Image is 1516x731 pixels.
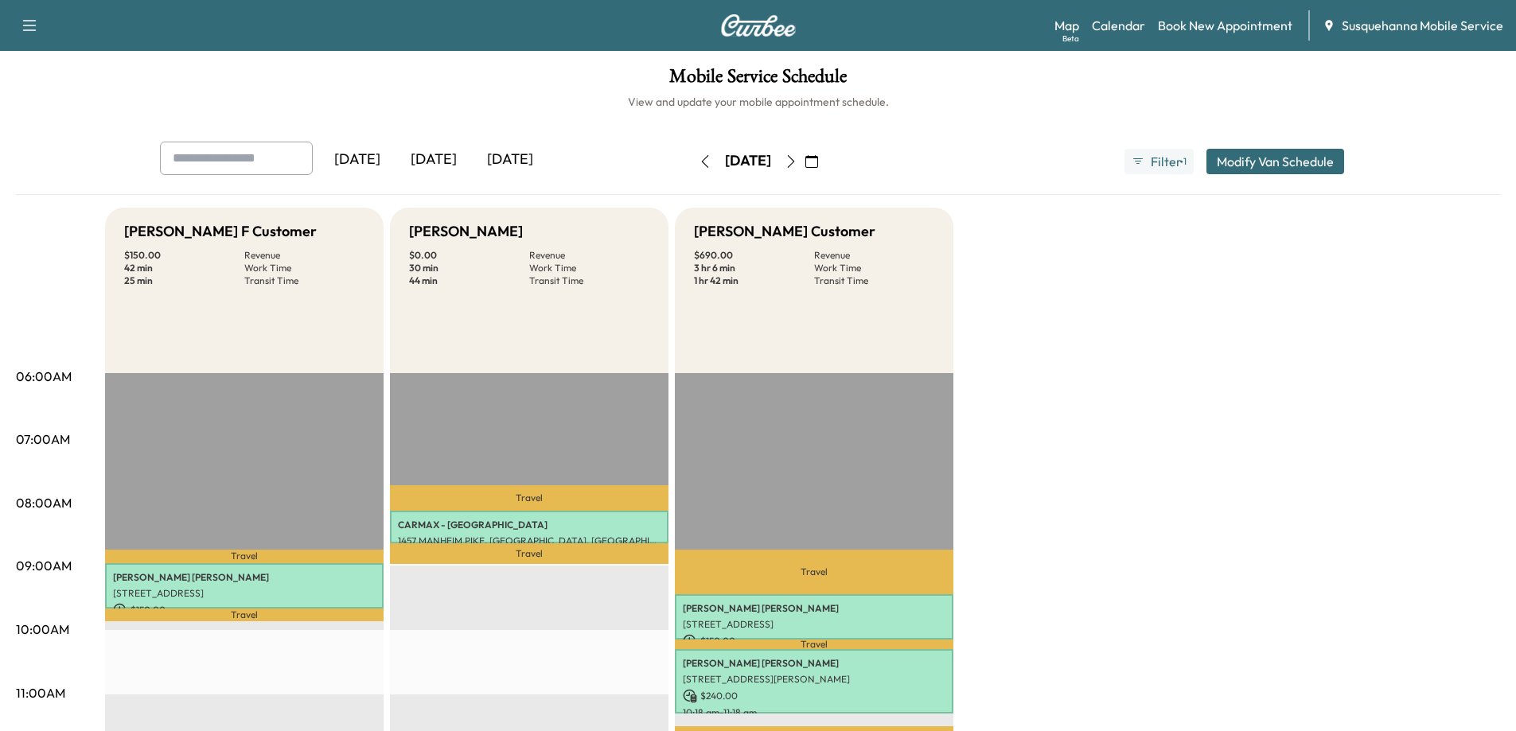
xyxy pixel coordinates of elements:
[683,634,945,648] p: $ 150.00
[675,640,953,649] p: Travel
[683,602,945,615] p: [PERSON_NAME] [PERSON_NAME]
[814,274,934,287] p: Transit Time
[113,603,376,617] p: $ 150.00
[1206,149,1344,174] button: Modify Van Schedule
[529,262,649,274] p: Work Time
[1158,16,1292,35] a: Book New Appointment
[113,587,376,600] p: [STREET_ADDRESS]
[396,142,472,178] div: [DATE]
[694,262,814,274] p: 3 hr 6 min
[113,571,376,584] p: [PERSON_NAME] [PERSON_NAME]
[1151,152,1179,171] span: Filter
[16,367,72,386] p: 06:00AM
[1124,149,1193,174] button: Filter●1
[694,274,814,287] p: 1 hr 42 min
[105,550,384,563] p: Travel
[409,274,529,287] p: 44 min
[124,220,317,243] h5: [PERSON_NAME] F Customer
[409,262,529,274] p: 30 min
[1062,33,1079,45] div: Beta
[16,67,1500,94] h1: Mobile Service Schedule
[409,220,523,243] h5: [PERSON_NAME]
[16,620,69,639] p: 10:00AM
[814,262,934,274] p: Work Time
[472,142,548,178] div: [DATE]
[529,249,649,262] p: Revenue
[725,151,771,171] div: [DATE]
[390,543,668,565] p: Travel
[16,430,70,449] p: 07:00AM
[398,519,661,531] p: CARMAX - [GEOGRAPHIC_DATA]
[529,274,649,287] p: Transit Time
[683,618,945,631] p: [STREET_ADDRESS]
[124,249,244,262] p: $ 150.00
[675,550,953,595] p: Travel
[683,689,945,703] p: $ 240.00
[124,274,244,287] p: 25 min
[1183,155,1187,168] span: 1
[1054,16,1079,35] a: MapBeta
[694,249,814,262] p: $ 690.00
[16,493,72,512] p: 08:00AM
[683,657,945,670] p: [PERSON_NAME] [PERSON_NAME]
[244,262,364,274] p: Work Time
[1179,157,1183,165] span: ●
[16,683,65,702] p: 11:00AM
[409,249,529,262] p: $ 0.00
[16,556,72,575] p: 09:00AM
[683,706,945,719] p: 10:18 am - 11:18 am
[398,535,661,547] p: 1457 MANHEIM PIKE, [GEOGRAPHIC_DATA], [GEOGRAPHIC_DATA], [GEOGRAPHIC_DATA]
[16,94,1500,110] h6: View and update your mobile appointment schedule.
[244,249,364,262] p: Revenue
[694,220,875,243] h5: [PERSON_NAME] Customer
[720,14,797,37] img: Curbee Logo
[1092,16,1145,35] a: Calendar
[1342,16,1503,35] span: Susquehanna Mobile Service
[124,262,244,274] p: 42 min
[390,485,668,511] p: Travel
[105,609,384,621] p: Travel
[814,249,934,262] p: Revenue
[244,274,364,287] p: Transit Time
[319,142,396,178] div: [DATE]
[683,673,945,686] p: [STREET_ADDRESS][PERSON_NAME]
